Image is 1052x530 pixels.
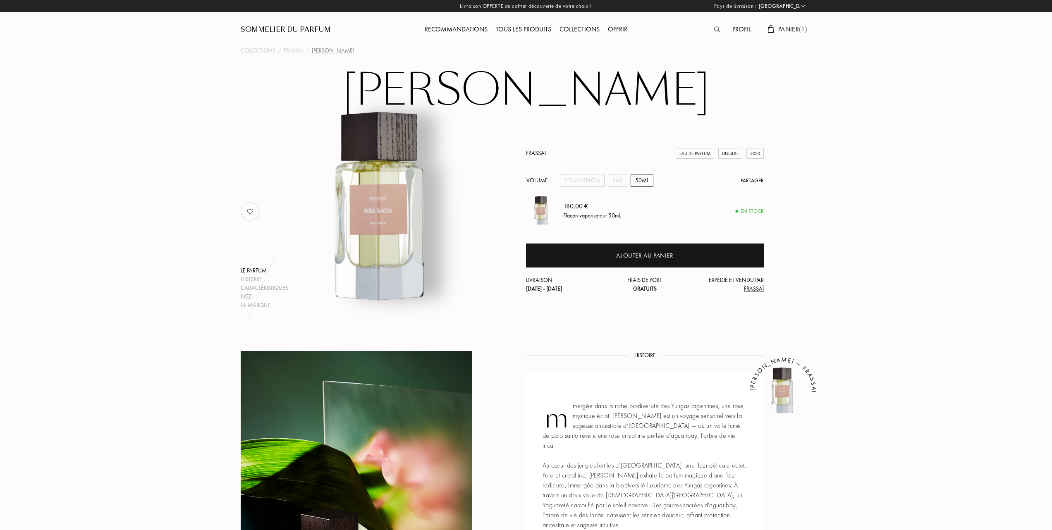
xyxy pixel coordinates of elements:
[714,2,757,10] span: Pays de livraison :
[319,68,733,113] h1: [PERSON_NAME]
[728,24,755,35] div: Profil
[744,285,764,292] span: Frassaï
[714,26,720,32] img: search_icn.svg
[526,195,557,226] img: Rosa Sacra Frassai
[560,174,605,187] div: Echantillon
[718,148,742,159] div: Unisexe
[778,25,807,33] span: Panier ( 1 )
[555,25,604,33] a: Collections
[306,46,309,55] div: /
[616,251,673,260] div: Ajouter au panier
[241,301,288,310] div: La marque
[241,266,288,275] div: Le parfum
[746,148,764,159] div: 2020
[758,366,808,415] img: Rosa Sacra
[676,148,714,159] div: Eau de Parfum
[767,25,774,33] img: cart.svg
[563,211,621,220] div: Flacon vaporisateur 50mL
[800,3,806,9] img: arrow_w.png
[555,24,604,35] div: Collections
[421,25,492,33] a: Recommandations
[278,46,281,55] div: /
[284,46,304,55] a: Frassai
[526,149,546,157] a: Frassai
[526,285,562,292] span: [DATE] - [DATE]
[526,174,555,187] div: Volume :
[736,207,764,215] div: En stock
[312,46,354,55] div: [PERSON_NAME]
[604,24,631,35] div: Offrir
[241,292,288,301] div: Nez
[741,177,764,185] div: Partager
[563,201,621,211] div: 180,00 €
[604,25,631,33] a: Offrir
[241,25,331,35] a: Sommelier du Parfum
[631,174,653,187] div: 50mL
[492,24,555,35] div: Tous les produits
[684,276,764,293] div: Expédié et vendu par
[421,24,492,35] div: Recommandations
[605,276,685,293] div: Frais de port
[633,285,657,292] span: Gratuits
[241,46,275,55] a: Collections
[526,276,605,293] div: Livraison
[241,284,288,292] div: Caractéristiques
[728,25,755,33] a: Profil
[241,275,288,284] div: Histoire
[242,203,258,220] img: no_like_p.png
[608,174,627,187] div: 9mL
[281,105,486,310] img: Rosa Sacra Frassai
[492,25,555,33] a: Tous les produits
